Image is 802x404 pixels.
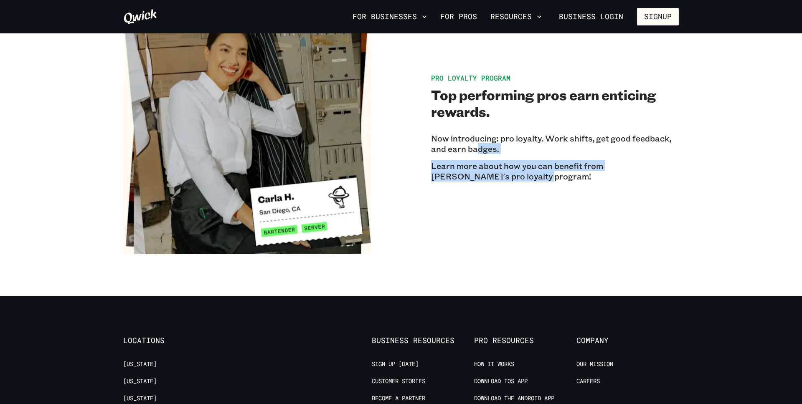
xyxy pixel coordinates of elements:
[576,360,613,368] a: Our Mission
[431,161,679,182] p: Learn more about how you can benefit from [PERSON_NAME]'s pro loyalty program!
[552,8,630,25] a: Business Login
[372,377,425,385] a: Customer stories
[123,377,157,385] a: [US_STATE]
[487,10,545,24] button: Resources
[123,360,157,368] a: [US_STATE]
[123,394,157,402] a: [US_STATE]
[474,360,514,368] a: How it Works
[372,360,419,368] a: Sign up [DATE]
[474,394,554,402] a: Download the Android App
[123,336,226,345] span: Locations
[431,86,679,120] h2: Top performing pros earn enticing rewards.
[474,336,576,345] span: Pro Resources
[431,73,510,82] span: Pro Loyalty Program
[576,336,679,345] span: Company
[576,377,600,385] a: Careers
[431,133,679,154] p: Now introducing: pro loyalty. Work shifts, get good feedback, and earn badges.
[372,336,474,345] span: Business Resources
[637,8,679,25] button: Signup
[437,10,480,24] a: For Pros
[474,377,528,385] a: Download IOS App
[123,7,371,254] img: pro loyalty benefits
[372,394,425,402] a: Become a Partner
[349,10,430,24] button: For Businesses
